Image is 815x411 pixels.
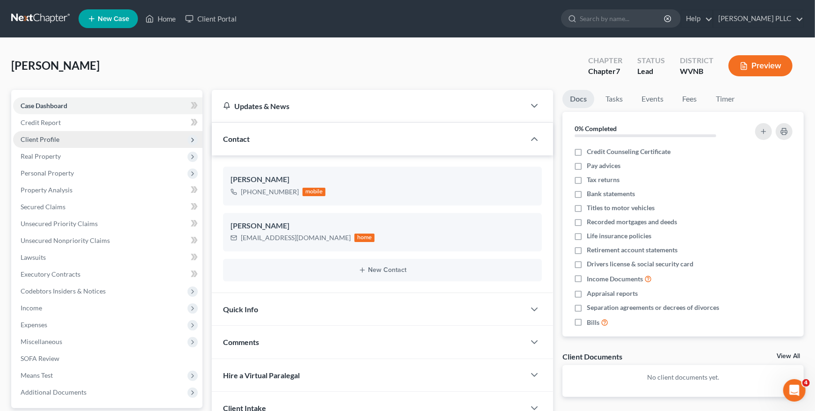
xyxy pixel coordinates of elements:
[588,66,622,77] div: Chapter
[587,245,678,255] span: Retirement account statements
[681,10,713,27] a: Help
[714,10,803,27] a: [PERSON_NAME] PLLC
[587,259,693,269] span: Drivers license & social security card
[563,90,594,108] a: Docs
[563,352,622,361] div: Client Documents
[802,379,810,387] span: 4
[13,350,202,367] a: SOFA Review
[223,338,259,346] span: Comments
[231,266,534,274] button: New Contact
[21,354,59,362] span: SOFA Review
[587,161,620,170] span: Pay advices
[598,90,630,108] a: Tasks
[587,189,635,198] span: Bank statements
[21,321,47,329] span: Expenses
[587,289,638,298] span: Appraisal reports
[21,186,72,194] span: Property Analysis
[303,188,326,196] div: mobile
[21,135,59,143] span: Client Profile
[21,371,53,379] span: Means Test
[13,232,202,249] a: Unsecured Nonpriority Claims
[231,174,534,185] div: [PERSON_NAME]
[637,55,665,66] div: Status
[675,90,705,108] a: Fees
[575,125,617,132] strong: 0% Completed
[354,234,375,242] div: home
[587,274,643,284] span: Income Documents
[13,182,202,198] a: Property Analysis
[21,169,74,177] span: Personal Property
[680,55,714,66] div: District
[587,303,719,312] span: Separation agreements or decrees of divorces
[21,338,62,345] span: Miscellaneous
[587,231,651,241] span: Life insurance policies
[616,66,620,75] span: 7
[588,55,622,66] div: Chapter
[728,55,793,76] button: Preview
[21,102,67,110] span: Case Dashboard
[587,203,655,213] span: Titles to motor vehicles
[580,10,665,27] input: Search by name...
[21,270,80,278] span: Executory Contracts
[21,220,98,228] span: Unsecured Priority Claims
[13,266,202,283] a: Executory Contracts
[21,388,87,396] span: Additional Documents
[777,353,800,360] a: View All
[13,114,202,131] a: Credit Report
[180,10,241,27] a: Client Portal
[11,59,100,72] span: [PERSON_NAME]
[223,134,250,143] span: Contact
[634,90,671,108] a: Events
[13,215,202,232] a: Unsecured Priority Claims
[231,220,534,232] div: [PERSON_NAME]
[783,379,806,402] iframe: Intercom live chat
[708,90,742,108] a: Timer
[587,175,620,184] span: Tax returns
[13,97,202,114] a: Case Dashboard
[13,198,202,215] a: Secured Claims
[13,249,202,266] a: Lawsuits
[223,101,514,111] div: Updates & News
[21,236,110,244] span: Unsecured Nonpriority Claims
[21,304,42,312] span: Income
[570,373,796,382] p: No client documents yet.
[223,371,300,380] span: Hire a Virtual Paralegal
[21,253,46,261] span: Lawsuits
[637,66,665,77] div: Lead
[241,187,299,197] div: [PHONE_NUMBER]
[587,217,677,227] span: Recorded mortgages and deeds
[587,147,671,156] span: Credit Counseling Certificate
[141,10,180,27] a: Home
[241,233,351,242] div: [EMAIL_ADDRESS][DOMAIN_NAME]
[680,66,714,77] div: WVNB
[21,287,106,295] span: Codebtors Insiders & Notices
[21,152,61,160] span: Real Property
[98,15,129,22] span: New Case
[21,203,65,211] span: Secured Claims
[21,118,61,126] span: Credit Report
[223,305,258,314] span: Quick Info
[587,318,599,327] span: Bills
